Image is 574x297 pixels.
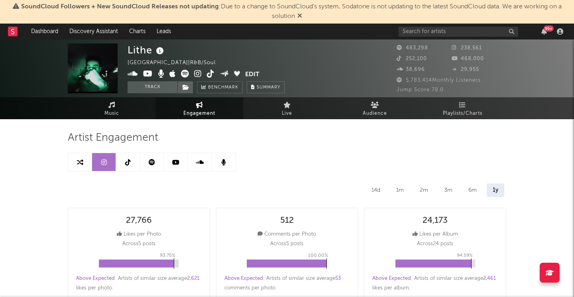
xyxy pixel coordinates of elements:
[104,109,119,118] span: Music
[417,239,453,249] p: Across 24 posts
[117,230,161,239] div: Likes per Photo
[457,251,473,260] p: 94.59 %
[197,81,243,93] a: Benchmark
[397,87,444,92] span: Jump Score: 78.0
[397,67,425,72] span: 38,696
[363,109,387,118] span: Audience
[270,239,303,249] p: Across 5 posts
[390,183,410,197] div: 1m
[438,183,458,197] div: 3m
[335,276,341,281] span: 53
[128,58,225,68] div: [GEOGRAPHIC_DATA] | R&B/Soul
[258,230,316,239] div: Comments per Photo
[21,4,219,10] span: SoundCloud Followers + New SoundCloud Releases not updating
[68,97,155,119] a: Music
[487,183,504,197] div: 1y
[452,56,484,61] span: 468,000
[247,81,285,93] button: Summary
[452,45,482,51] span: 238,561
[245,70,259,80] button: Edit
[372,276,411,281] span: Above Expected
[128,43,166,57] div: Lithe
[208,83,238,92] span: Benchmark
[423,216,448,226] div: 24,173
[462,183,483,197] div: 6m
[124,24,151,39] a: Charts
[331,97,419,119] a: Audience
[151,24,177,39] a: Leads
[397,56,427,61] span: 252,100
[187,276,199,281] span: 2,621
[183,109,215,118] span: Engagement
[68,133,158,143] span: Artist Engagement
[76,276,115,281] span: Above Expected
[128,81,177,93] button: Track
[399,27,518,37] input: Search for artists
[414,183,434,197] div: 2m
[243,97,331,119] a: Live
[282,109,292,118] span: Live
[397,78,481,83] span: 5,783,414 Monthly Listeners
[224,274,350,293] div: : Artists of similar size average comments per photo .
[224,276,263,281] span: Above Expected
[122,239,155,249] p: Across 5 posts
[257,85,280,90] span: Summary
[297,13,302,20] span: Dismiss
[372,274,498,293] div: : Artists of similar size average likes per album .
[443,109,482,118] span: Playlists/Charts
[126,216,152,226] div: 27,766
[544,26,554,31] div: 99 +
[280,216,294,226] div: 512
[21,4,562,20] span: : Due to a change to SoundCloud's system, Sodatone is not updating to the latest SoundCloud data....
[155,97,243,119] a: Engagement
[541,28,547,35] button: 99+
[64,24,124,39] a: Discovery Assistant
[419,97,506,119] a: Playlists/Charts
[308,251,328,260] p: 100.00 %
[26,24,64,39] a: Dashboard
[160,251,175,260] p: 93.75 %
[452,67,479,72] span: 29,955
[76,274,202,293] div: : Artists of similar size average likes per photo .
[483,276,496,281] span: 2,461
[366,183,386,197] div: 14d
[413,230,458,239] div: Likes per Album
[397,45,428,51] span: 483,298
